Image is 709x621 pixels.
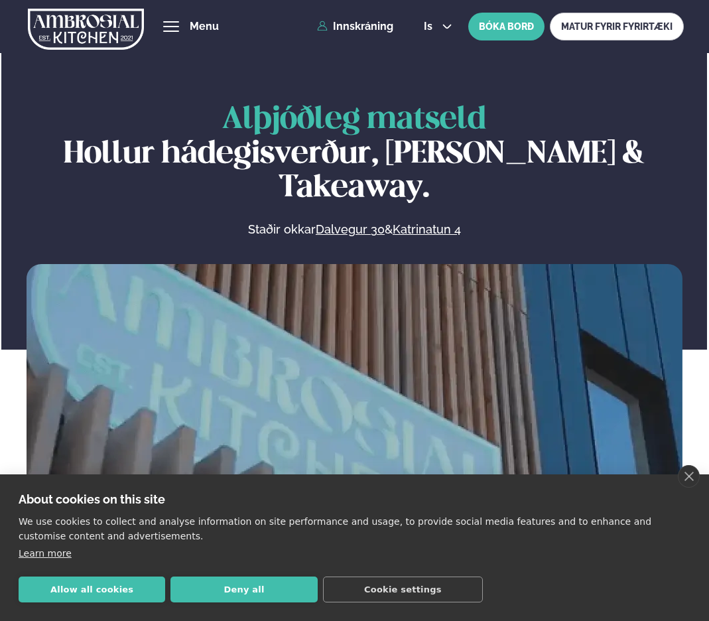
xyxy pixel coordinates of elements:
p: We use cookies to collect and analyse information on site performance and usage, to provide socia... [19,514,690,543]
button: is [413,21,463,32]
button: Allow all cookies [19,577,165,602]
a: Dalvegur 30 [316,222,385,238]
span: Alþjóðleg matseld [222,105,486,135]
span: is [424,21,436,32]
h1: Hollur hádegisverður, [PERSON_NAME] & Takeaway. [27,103,682,206]
button: BÓKA BORÐ [468,13,545,40]
strong: About cookies on this site [19,492,165,506]
button: hamburger [163,19,179,34]
a: Learn more [19,548,72,559]
button: Cookie settings [323,577,483,602]
button: Deny all [170,577,317,602]
img: logo [28,2,144,56]
a: Katrinatun 4 [393,222,461,238]
a: close [678,465,700,488]
a: Innskráning [317,21,393,33]
a: MATUR FYRIR FYRIRTÆKI [550,13,684,40]
p: Staðir okkar & [103,222,605,238]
